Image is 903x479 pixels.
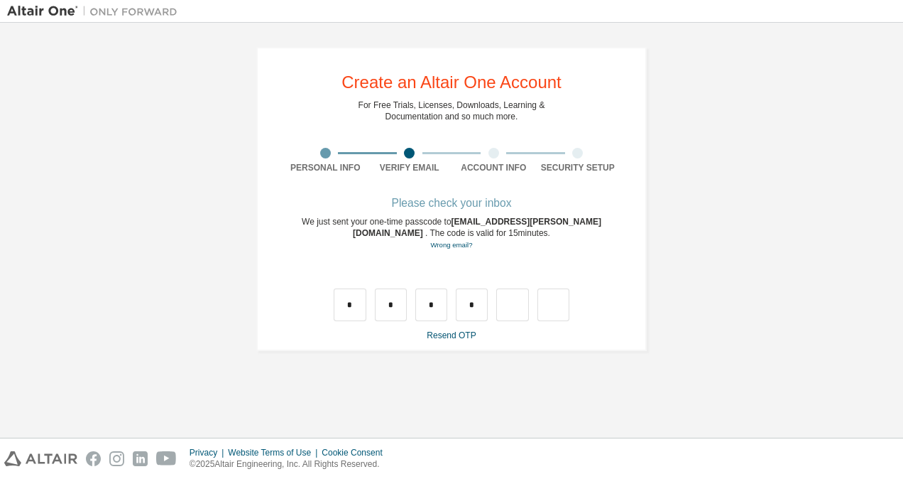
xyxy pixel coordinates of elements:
[283,199,620,208] div: Please check your inbox
[368,162,452,173] div: Verify Email
[322,447,390,458] div: Cookie Consent
[7,4,185,18] img: Altair One
[430,241,472,249] a: Go back to the registration form
[133,451,148,466] img: linkedin.svg
[451,162,536,173] div: Account Info
[228,447,322,458] div: Website Terms of Use
[190,458,391,470] p: © 2025 Altair Engineering, Inc. All Rights Reserved.
[86,451,101,466] img: facebook.svg
[109,451,124,466] img: instagram.svg
[427,330,476,340] a: Resend OTP
[190,447,228,458] div: Privacy
[341,74,562,91] div: Create an Altair One Account
[353,217,601,238] span: [EMAIL_ADDRESS][PERSON_NAME][DOMAIN_NAME]
[156,451,177,466] img: youtube.svg
[283,162,368,173] div: Personal Info
[359,99,545,122] div: For Free Trials, Licenses, Downloads, Learning & Documentation and so much more.
[536,162,620,173] div: Security Setup
[4,451,77,466] img: altair_logo.svg
[283,216,620,251] div: We just sent your one-time passcode to . The code is valid for 15 minutes.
